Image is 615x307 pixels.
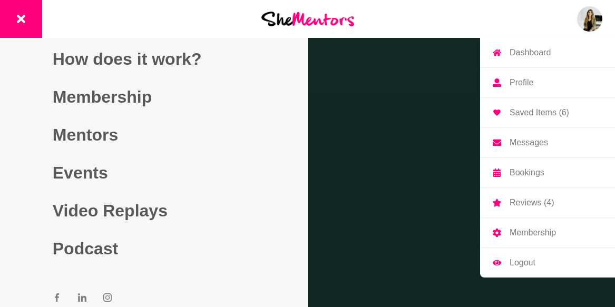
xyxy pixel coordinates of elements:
p: Messages [510,138,548,147]
p: Dashboard [510,48,551,57]
a: LinkedIn [78,293,86,305]
a: Dashboard [480,38,615,67]
a: Instagram [103,293,112,305]
a: Bookings [480,158,615,187]
a: Messages [480,128,615,157]
img: Mahsa [577,6,602,32]
p: Membership [510,229,556,237]
p: Profile [510,78,533,87]
img: She Mentors Logo [261,12,354,26]
a: Events [53,154,255,192]
a: Mentors [53,116,255,154]
a: Facebook [53,293,61,305]
a: Profile [480,68,615,97]
p: Logout [510,259,535,267]
a: Podcast [53,230,255,268]
p: Saved Items (6) [510,108,569,117]
a: Saved Items (6) [480,98,615,127]
a: How does it work? [53,40,255,78]
p: Reviews (4) [510,199,554,207]
p: Bookings [510,169,544,177]
a: Membership [53,78,255,116]
a: Reviews (4) [480,188,615,217]
a: Video Replays [53,192,255,230]
a: MahsaDashboardProfileSaved Items (6)MessagesBookingsReviews (4)MembershipLogout [577,6,602,32]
